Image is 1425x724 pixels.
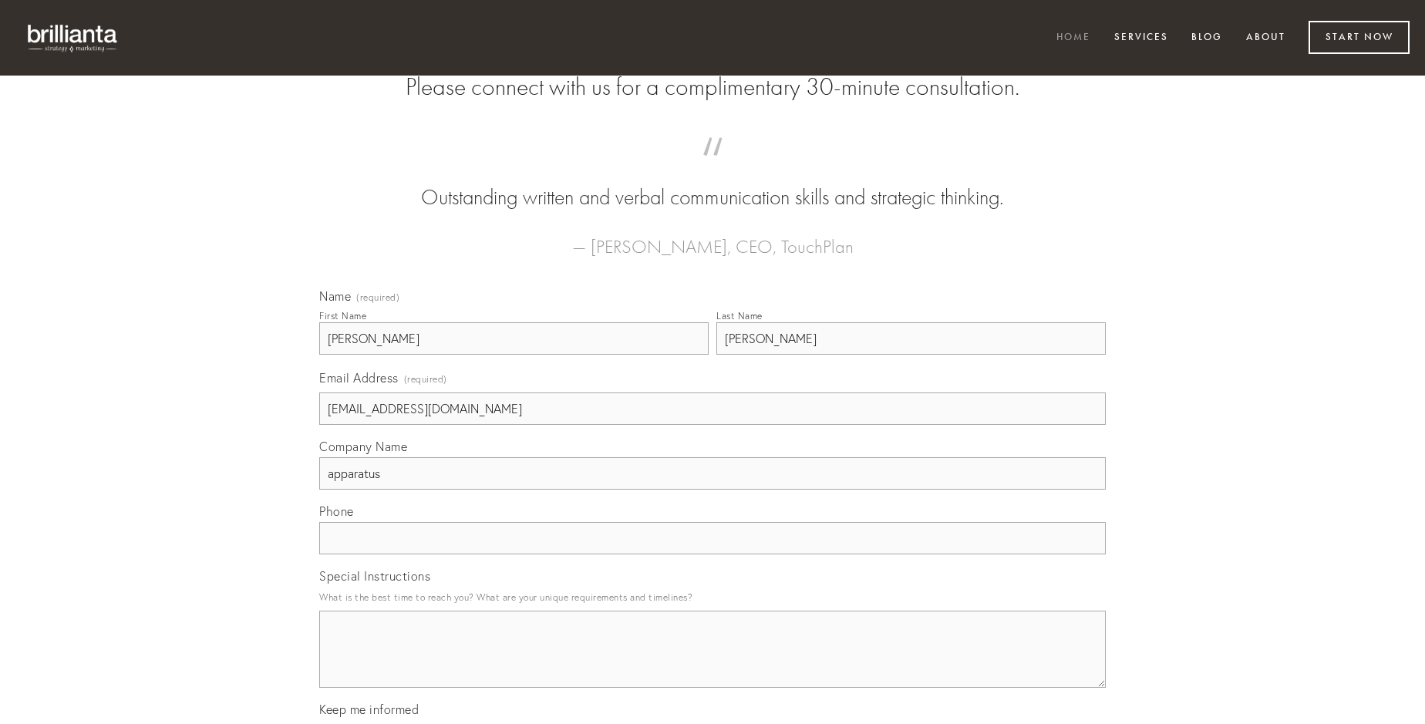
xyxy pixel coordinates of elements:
[1236,25,1295,51] a: About
[319,288,351,304] span: Name
[319,503,354,519] span: Phone
[716,310,763,322] div: Last Name
[344,153,1081,183] span: “
[1046,25,1100,51] a: Home
[319,702,419,717] span: Keep me informed
[1104,25,1178,51] a: Services
[404,369,447,389] span: (required)
[319,568,430,584] span: Special Instructions
[319,439,407,454] span: Company Name
[319,370,399,386] span: Email Address
[1181,25,1232,51] a: Blog
[319,587,1106,608] p: What is the best time to reach you? What are your unique requirements and timelines?
[15,15,131,60] img: brillianta - research, strategy, marketing
[319,310,366,322] div: First Name
[319,72,1106,102] h2: Please connect with us for a complimentary 30-minute consultation.
[344,213,1081,262] figcaption: — [PERSON_NAME], CEO, TouchPlan
[344,153,1081,213] blockquote: Outstanding written and verbal communication skills and strategic thinking.
[356,293,399,302] span: (required)
[1309,21,1410,54] a: Start Now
